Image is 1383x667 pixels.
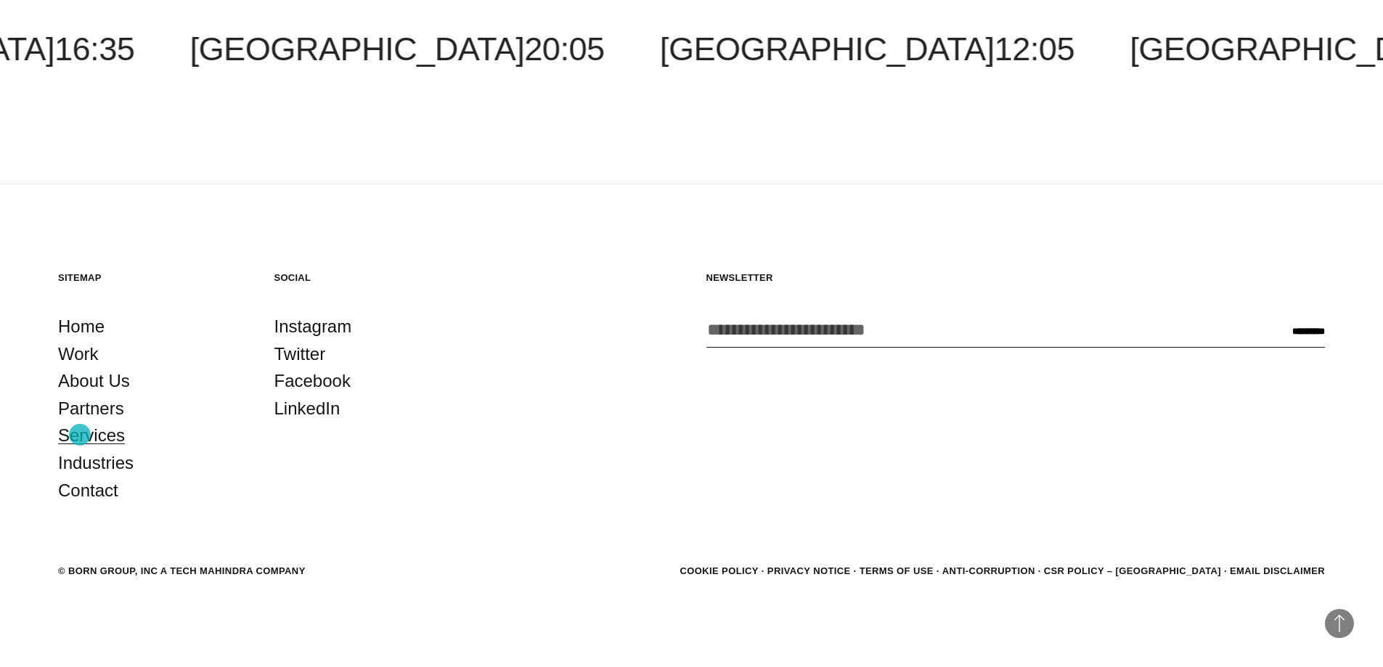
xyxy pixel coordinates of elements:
a: About Us [58,367,130,395]
a: Services [58,422,125,449]
h5: Social [274,271,462,284]
a: Industries [58,449,134,477]
a: Twitter [274,340,326,368]
h5: Newsletter [706,271,1326,284]
a: Partners [58,395,124,422]
a: Cookie Policy [680,565,758,576]
a: Instagram [274,313,352,340]
a: Work [58,340,99,368]
a: Email Disclaimer [1230,565,1325,576]
a: [GEOGRAPHIC_DATA]12:05 [660,30,1074,67]
span: 16:35 [54,30,134,67]
a: [GEOGRAPHIC_DATA]20:05 [190,30,605,67]
a: Facebook [274,367,351,395]
div: © BORN GROUP, INC A Tech Mahindra Company [58,564,306,578]
h5: Sitemap [58,271,245,284]
span: 20:05 [524,30,604,67]
a: Anti-Corruption [942,565,1035,576]
button: Back to Top [1325,609,1354,638]
a: Terms of Use [860,565,934,576]
a: Contact [58,477,118,504]
a: Privacy Notice [767,565,851,576]
span: 12:05 [995,30,1074,67]
a: LinkedIn [274,395,340,422]
a: Home [58,313,105,340]
a: CSR POLICY – [GEOGRAPHIC_DATA] [1044,565,1221,576]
